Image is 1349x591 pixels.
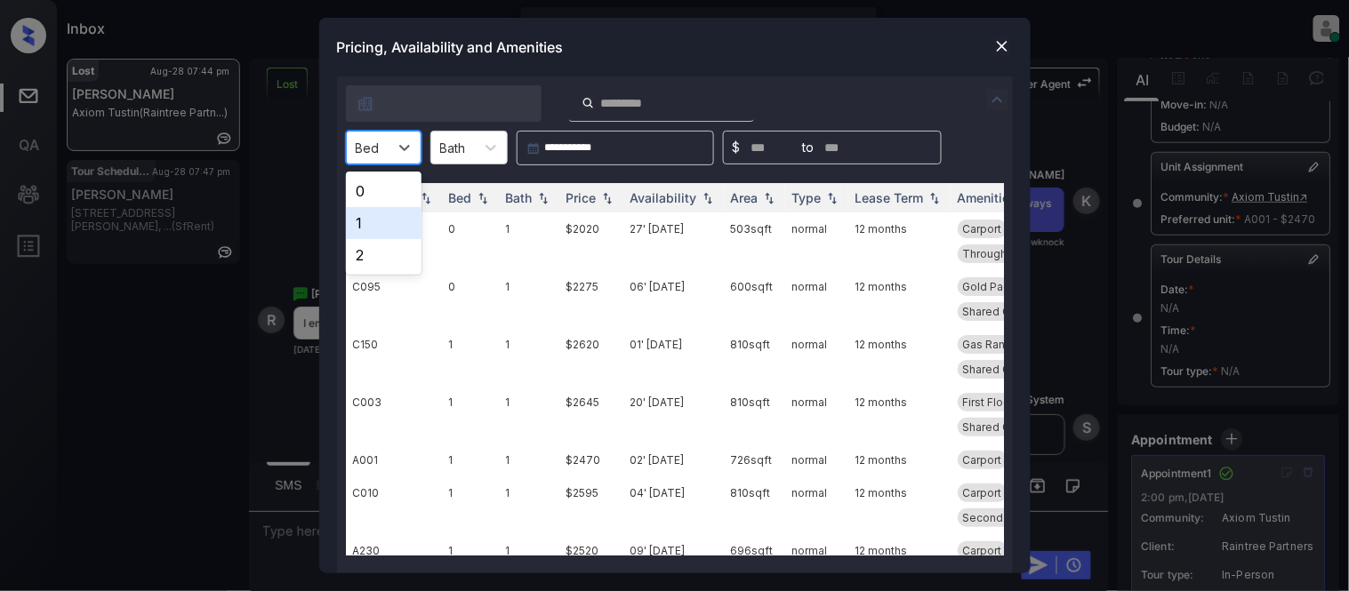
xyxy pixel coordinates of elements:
td: 12 months [848,212,951,270]
td: 0 [442,212,499,270]
span: First Floor [963,395,1015,409]
td: $2645 [559,386,623,443]
td: 1 [499,443,559,476]
td: normal [785,212,848,270]
td: $2620 [559,328,623,386]
span: Throughout Plan... [963,247,1057,260]
img: close [993,37,1011,55]
td: 12 months [848,386,951,443]
span: $ [733,138,741,157]
img: sorting [926,192,943,204]
td: 02' [DATE] [623,443,724,476]
td: 12 months [848,476,951,534]
img: sorting [760,192,778,204]
span: Shared Garage [963,305,1041,318]
span: Carport [963,222,1002,236]
div: 1 [346,207,422,239]
td: $2470 [559,443,623,476]
div: Amenities [958,190,1017,205]
span: Second Floor [963,511,1033,524]
td: 810 sqft [724,328,785,386]
img: icon-zuma [582,95,595,111]
span: Carport [963,544,1002,557]
img: sorting [823,192,841,204]
td: C150 [346,328,442,386]
div: 2 [346,239,422,271]
td: 01' [DATE] [623,328,724,386]
td: C010 [346,476,442,534]
div: Availability [630,190,697,205]
td: 1 [442,386,499,443]
span: Gas Range [963,338,1020,351]
span: Carport [963,486,1002,499]
td: 1 [442,328,499,386]
td: 06' [DATE] [623,270,724,328]
span: Shared Garage [963,363,1041,376]
td: 503 sqft [724,212,785,270]
td: 600 sqft [724,270,785,328]
td: 810 sqft [724,386,785,443]
td: 0 [442,270,499,328]
td: 12 months [848,443,951,476]
td: 20' [DATE] [623,386,724,443]
span: to [803,138,815,157]
span: Gold Package - ... [963,280,1056,293]
span: Carport [963,453,1002,467]
div: Bed [449,190,472,205]
div: Price [566,190,597,205]
img: sorting [598,192,616,204]
img: sorting [699,192,717,204]
img: sorting [474,192,492,204]
td: 1 [499,476,559,534]
td: $2275 [559,270,623,328]
td: C003 [346,386,442,443]
div: 0 [346,175,422,207]
td: $2020 [559,212,623,270]
div: Area [731,190,759,205]
td: 1 [499,328,559,386]
td: normal [785,386,848,443]
span: Shared Garage [963,420,1041,434]
td: 04' [DATE] [623,476,724,534]
td: 1 [442,476,499,534]
td: 27' [DATE] [623,212,724,270]
div: Bath [506,190,533,205]
td: 726 sqft [724,443,785,476]
td: 1 [499,270,559,328]
div: Pricing, Availability and Amenities [319,18,1031,76]
td: $2595 [559,476,623,534]
td: 1 [442,443,499,476]
td: 12 months [848,328,951,386]
td: normal [785,328,848,386]
td: normal [785,270,848,328]
td: normal [785,443,848,476]
td: A001 [346,443,442,476]
img: icon-zuma [987,89,1008,110]
td: 1 [499,386,559,443]
td: normal [785,476,848,534]
td: 12 months [848,270,951,328]
img: sorting [534,192,552,204]
img: sorting [417,192,435,204]
div: Lease Term [855,190,924,205]
td: 1 [499,212,559,270]
div: Type [792,190,822,205]
img: icon-zuma [357,95,374,113]
td: 810 sqft [724,476,785,534]
td: C095 [346,270,442,328]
